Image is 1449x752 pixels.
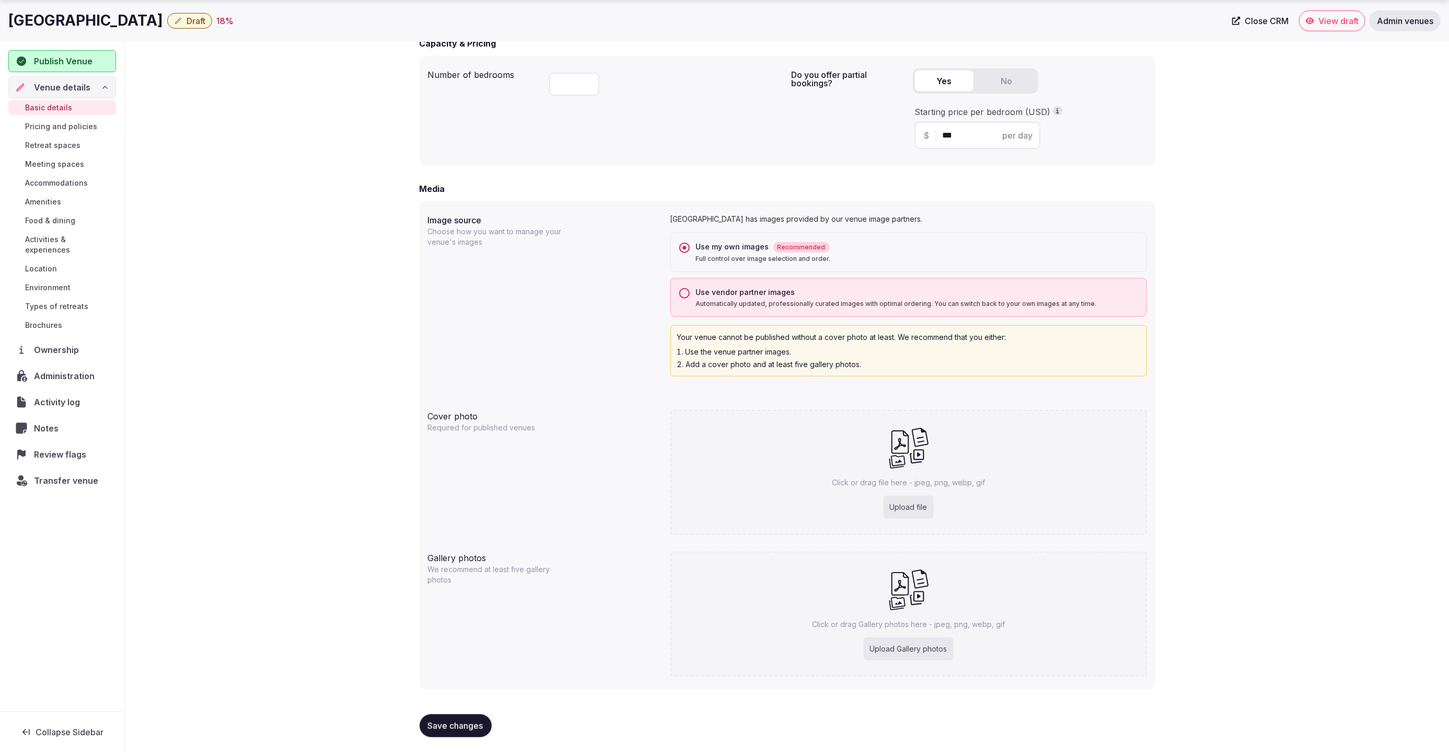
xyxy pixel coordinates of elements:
p: Click or drag Gallery photos here - jpeg, png, webp, gif [812,619,1005,630]
a: Admin venues [1370,10,1441,31]
button: Save changes [420,714,492,737]
span: Accommodations [25,178,88,188]
p: Full control over image selection and order. [696,255,1138,263]
span: Activity log [34,396,84,408]
a: Retreat spaces [8,138,116,153]
div: 18 % [216,15,234,27]
div: Upload Gallery photos [864,637,954,660]
span: Food & dining [25,215,75,226]
a: View draft [1299,10,1365,31]
span: Brochures [25,320,62,331]
div: Use vendor partner images [696,287,1138,298]
span: Types of retreats [25,301,88,312]
p: Choose how you want to manage your venue's images [428,226,562,247]
h2: Media [420,183,445,195]
a: Activities & experiences [8,232,116,257]
li: Use the venue partner images. [677,347,1140,357]
a: Location [8,261,116,276]
span: Venue details [34,81,90,94]
a: Administration [8,365,116,387]
span: Notes [34,422,63,435]
button: Collapse Sidebar [8,721,116,744]
span: Publish Venue [34,55,92,67]
button: Publish Venue [8,50,116,72]
label: Image source [428,216,662,224]
button: Transfer venue [8,470,116,492]
div: Gallery photos [428,548,662,564]
button: No [978,71,1036,92]
p: [GEOGRAPHIC_DATA] has images provided by our venue image partners. [670,214,1147,224]
div: Cover photo [428,406,662,423]
span: Retreat spaces [25,140,80,151]
label: Do you offer partial bookings? [792,71,905,87]
a: Environment [8,280,116,295]
span: per day [1003,129,1033,142]
span: Review flags [34,448,90,461]
span: Pricing and policies [25,121,97,132]
p: We recommend at least five gallery photos [428,564,562,585]
span: Save changes [428,721,483,731]
div: Upload file [884,496,934,519]
a: Amenities [8,195,116,209]
a: Notes [8,417,116,439]
a: Pricing and policies [8,119,116,134]
p: Your venue cannot be published without a cover photo at least. We recommend that you either: [677,332,1140,343]
span: Meeting spaces [25,159,84,169]
span: Administration [34,370,99,382]
li: Add a cover photo and at least five gallery photos. [677,359,1140,370]
p: Required for published venues [428,423,562,433]
span: Admin venues [1377,16,1433,26]
div: Starting price per bedroom (USD) [915,106,1145,118]
div: Use my own images [696,242,1138,253]
span: Location [25,264,57,274]
span: Activities & experiences [25,234,112,255]
a: Close CRM [1226,10,1295,31]
a: Meeting spaces [8,157,116,172]
span: Transfer venue [34,474,98,487]
a: Review flags [8,443,116,465]
p: Click or drag file here - jpeg, png, webp, gif [832,477,985,488]
span: Ownership [34,344,83,356]
span: Recommended [773,242,830,253]
span: View draft [1318,16,1359,26]
a: Food & dining [8,213,116,228]
button: Yes [915,71,973,92]
span: Close CRM [1245,16,1289,26]
span: $ [924,129,930,142]
a: Types of retreats [8,299,116,314]
a: Basic details [8,100,116,115]
span: Environment [25,282,71,293]
button: 18% [216,15,234,27]
span: Amenities [25,197,61,207]
button: Draft [167,13,212,29]
a: Accommodations [8,176,116,190]
h1: [GEOGRAPHIC_DATA] [8,10,163,31]
span: Collapse Sidebar [36,727,103,737]
span: Draft [187,16,205,26]
p: Automatically updated, professionally curated images with optimal ordering. You can switch back t... [696,300,1138,308]
a: Ownership [8,339,116,361]
a: Brochures [8,318,116,333]
a: Activity log [8,391,116,413]
span: Basic details [25,102,72,113]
